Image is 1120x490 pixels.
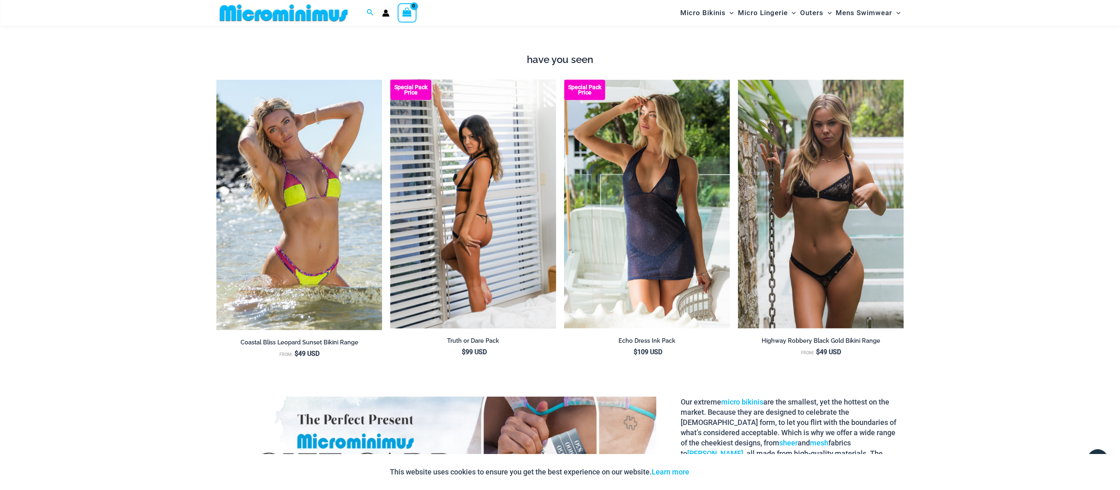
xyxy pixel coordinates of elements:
[295,350,319,357] bdi: 49 USD
[462,348,466,356] span: $
[810,438,828,447] a: mesh
[390,466,689,478] p: This website uses cookies to ensure you get the best experience on our website.
[390,337,556,345] h2: Truth or Dare Pack
[634,348,662,356] bdi: 109 USD
[216,80,382,330] a: Coastal Bliss Leopard Sunset 3171 Tri Top 4371 Thong Bikini 06Coastal Bliss Leopard Sunset 3171 T...
[816,348,841,356] bdi: 49 USD
[695,462,730,482] button: Accept
[462,348,487,356] bdi: 99 USD
[564,80,730,328] a: Echo Ink 5671 Dress 682 Thong 07 Echo Ink 5671 Dress 682 Thong 08Echo Ink 5671 Dress 682 Thong 08
[216,339,382,349] a: Coastal Bliss Leopard Sunset Bikini Range
[738,337,904,348] a: Highway Robbery Black Gold Bikini Range
[687,449,743,458] a: [PERSON_NAME]
[295,350,298,357] span: $
[564,337,730,345] h2: Echo Dress Ink Pack
[390,80,556,328] img: Truth or Dare Black 1905 Bodysuit 611 Micro 06
[216,54,904,66] h4: have you seen
[216,4,351,22] img: MM SHOP LOGO FLAT
[681,397,897,479] p: Our extreme are the smallest, yet the hottest on the market. Because they are designed to celebra...
[279,352,292,357] span: From:
[564,80,730,328] img: Echo Ink 5671 Dress 682 Thong 07
[564,85,605,95] b: Special Pack Price
[634,348,637,356] span: $
[721,398,763,406] a: micro bikinis
[216,80,382,330] img: Coastal Bliss Leopard Sunset 3171 Tri Top 4371 Thong Bikini 06
[779,438,798,447] a: sheer
[216,339,382,346] h2: Coastal Bliss Leopard Sunset Bikini Range
[652,468,689,476] a: Learn more
[738,80,904,328] img: Highway Robbery Black Gold 359 Clip Top 439 Clip Bottom 01v2
[816,348,820,356] span: $
[390,85,431,95] b: Special Pack Price
[738,337,904,345] h2: Highway Robbery Black Gold Bikini Range
[801,350,814,355] span: From:
[390,337,556,348] a: Truth or Dare Pack
[390,80,556,328] a: Truth or Dare Black 1905 Bodysuit 611 Micro 07 Truth or Dare Black 1905 Bodysuit 611 Micro 06Trut...
[738,80,904,328] a: Highway Robbery Black Gold 359 Clip Top 439 Clip Bottom 01v2Highway Robbery Black Gold 359 Clip T...
[564,337,730,348] a: Echo Dress Ink Pack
